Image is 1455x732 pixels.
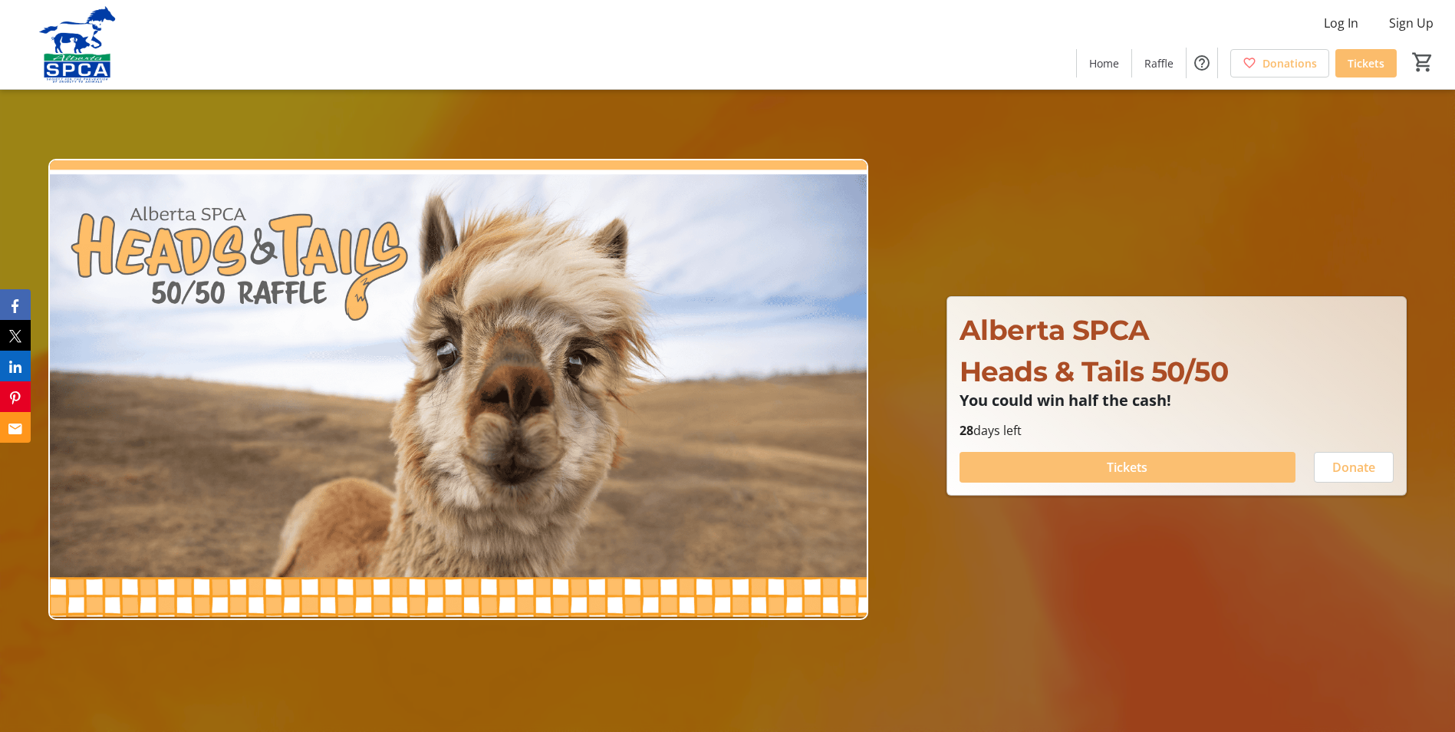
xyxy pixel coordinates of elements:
[1314,452,1394,483] button: Donate
[1332,458,1375,476] span: Donate
[1107,458,1147,476] span: Tickets
[1262,55,1317,71] span: Donations
[960,313,1150,347] span: Alberta SPCA
[1377,11,1446,35] button: Sign Up
[1312,11,1371,35] button: Log In
[960,452,1295,483] button: Tickets
[1187,48,1217,78] button: Help
[48,159,868,620] img: Campaign CTA Media Photo
[1324,14,1358,32] span: Log In
[1089,55,1119,71] span: Home
[1132,49,1186,77] a: Raffle
[960,392,1394,409] p: You could win half the cash!
[1335,49,1397,77] a: Tickets
[960,422,973,439] span: 28
[1348,55,1384,71] span: Tickets
[1409,48,1437,76] button: Cart
[960,421,1394,440] p: days left
[1144,55,1174,71] span: Raffle
[960,354,1229,388] span: Heads & Tails 50/50
[1230,49,1329,77] a: Donations
[9,6,146,83] img: Alberta SPCA's Logo
[1389,14,1434,32] span: Sign Up
[1077,49,1131,77] a: Home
